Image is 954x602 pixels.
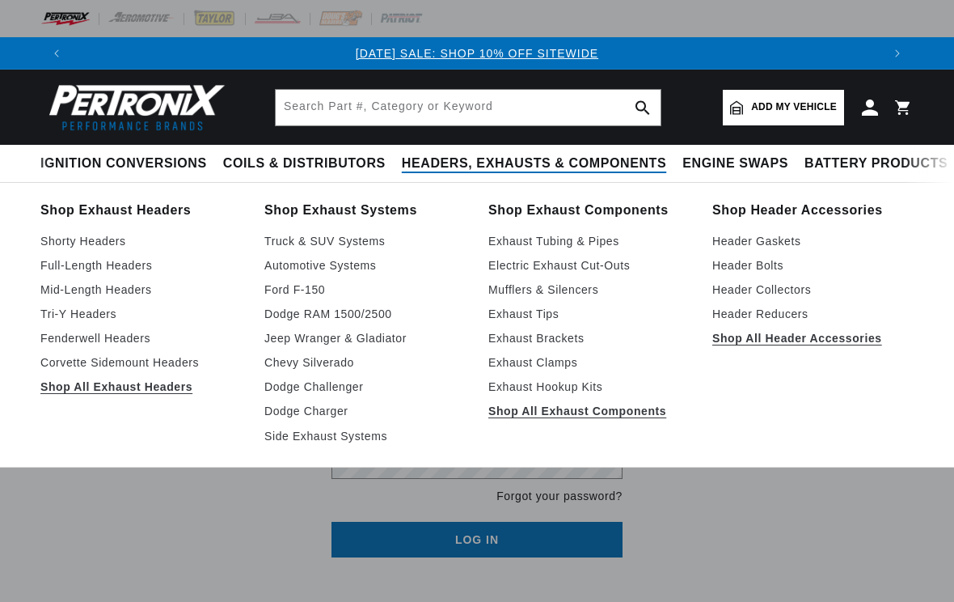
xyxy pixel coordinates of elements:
[223,155,386,172] span: Coils & Distributors
[276,90,661,125] input: Search Part #, Category or Keyword
[264,377,466,396] a: Dodge Challenger
[488,401,690,421] a: Shop All Exhaust Components
[488,377,690,396] a: Exhaust Hookup Kits
[488,304,690,324] a: Exhaust Tips
[394,145,674,183] summary: Headers, Exhausts & Components
[264,256,466,275] a: Automotive Systems
[40,353,242,372] a: Corvette Sidemount Headers
[723,90,844,125] a: Add my vehicle
[40,155,207,172] span: Ignition Conversions
[625,90,661,125] button: search button
[488,199,690,222] a: Shop Exhaust Components
[215,145,394,183] summary: Coils & Distributors
[488,353,690,372] a: Exhaust Clamps
[804,155,948,172] span: Battery Products
[402,155,666,172] span: Headers, Exhausts & Components
[40,329,242,348] a: Fenderwell Headers
[712,280,914,299] a: Header Collectors
[881,37,914,70] button: Translation missing: en.sections.announcements.next_announcement
[488,231,690,251] a: Exhaust Tubing & Pipes
[40,280,242,299] a: Mid-Length Headers
[264,280,466,299] a: Ford F-150
[712,256,914,275] a: Header Bolts
[264,199,466,222] a: Shop Exhaust Systems
[40,377,242,396] a: Shop All Exhaust Headers
[264,401,466,421] a: Dodge Charger
[40,231,242,251] a: Shorty Headers
[264,353,466,372] a: Chevy Silverado
[264,426,466,446] a: Side Exhaust Systems
[674,145,796,183] summary: Engine Swaps
[40,37,73,70] button: Translation missing: en.sections.announcements.previous_announcement
[40,199,242,222] a: Shop Exhaust Headers
[682,155,788,172] span: Engine Swaps
[331,522,623,558] button: Log in
[712,199,914,222] a: Shop Header Accessories
[488,256,690,275] a: Electric Exhaust Cut-Outs
[73,45,881,62] div: Announcement
[264,304,466,324] a: Dodge RAM 1500/2500
[264,329,466,348] a: Jeep Wranger & Gladiator
[488,280,690,299] a: Mufflers & Silencers
[496,487,623,505] a: Forgot your password?
[40,145,215,183] summary: Ignition Conversions
[264,231,466,251] a: Truck & SUV Systems
[751,100,837,115] span: Add my vehicle
[712,231,914,251] a: Header Gaskets
[73,45,881,62] div: 1 of 3
[40,304,242,324] a: Tri-Y Headers
[712,329,914,348] a: Shop All Header Accessories
[488,329,690,348] a: Exhaust Brackets
[712,304,914,324] a: Header Reducers
[40,256,242,275] a: Full-Length Headers
[356,47,598,60] a: [DATE] SALE: SHOP 10% OFF SITEWIDE
[40,79,226,135] img: Pertronix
